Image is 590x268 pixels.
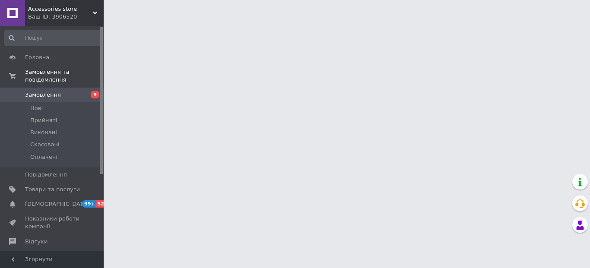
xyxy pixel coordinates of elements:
span: Оплачені [30,153,57,161]
span: Accessories store [28,5,93,13]
input: Пошук [4,30,102,46]
span: Товари та послуги [25,186,80,193]
span: Скасовані [30,141,60,148]
span: Відгуки [25,238,48,246]
span: Повідомлення [25,171,67,179]
span: Замовлення [25,91,61,99]
span: 99+ [82,200,96,208]
span: [DEMOGRAPHIC_DATA] [25,200,89,208]
span: Замовлення та повідомлення [25,68,104,84]
span: Нові [30,104,43,112]
span: 9 [91,91,99,98]
span: Головна [25,54,49,61]
div: Ваш ID: 3906520 [28,13,104,21]
span: 52 [96,200,106,208]
span: Показники роботи компанії [25,215,80,230]
span: Прийняті [30,117,57,124]
span: Виконані [30,129,57,136]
